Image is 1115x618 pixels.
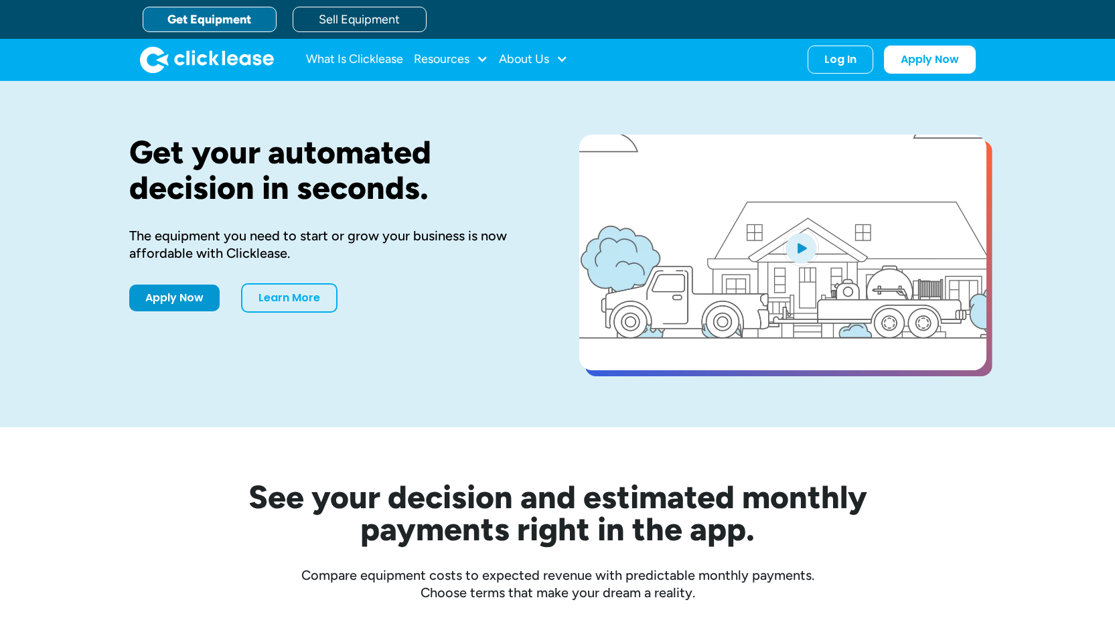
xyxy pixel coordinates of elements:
a: home [140,46,274,73]
div: About Us [499,46,568,73]
a: open lightbox [579,135,986,370]
img: Blue play button logo on a light blue circular background [783,229,819,266]
a: Get Equipment [143,7,277,32]
a: Sell Equipment [293,7,427,32]
a: Apply Now [884,46,976,74]
div: Log In [824,53,857,66]
a: Learn More [241,283,338,313]
h2: See your decision and estimated monthly payments right in the app. [183,481,933,545]
div: Resources [414,46,488,73]
div: Compare equipment costs to expected revenue with predictable monthly payments. Choose terms that ... [129,566,986,601]
div: The equipment you need to start or grow your business is now affordable with Clicklease. [129,227,536,262]
h1: Get your automated decision in seconds. [129,135,536,206]
a: What Is Clicklease [306,46,403,73]
a: Apply Now [129,285,220,311]
img: Clicklease logo [140,46,274,73]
